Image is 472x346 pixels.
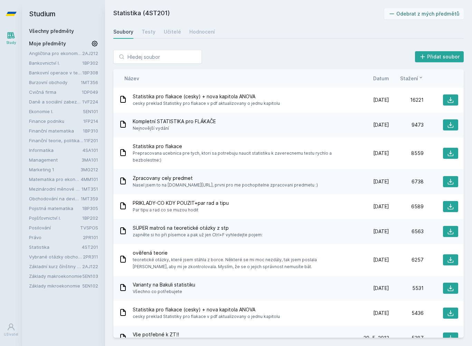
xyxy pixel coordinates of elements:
[389,285,424,292] div: 5531
[373,178,389,185] span: [DATE]
[133,100,280,107] span: cesky preklad Statistiky pro flakace v pdf aktualizovany o jednu kapitolu
[400,75,418,82] span: Stažení
[133,143,352,150] span: Statistika pro flakace
[124,75,139,82] button: Název
[373,97,389,103] span: [DATE]
[81,80,98,85] a: 1MT356
[83,254,98,259] a: 2PR311
[133,256,352,270] span: teoretické otázky, které jsem stáhla z borce. Některé se mi moc nezdály, tak jsem poslala [PERSON...
[29,156,82,163] a: Management
[29,234,83,241] a: Právo
[6,40,16,45] div: Study
[189,25,215,39] a: Hodnocení
[189,28,215,35] div: Hodnocení
[82,60,98,66] a: 1BP302
[82,215,98,221] a: 1BP202
[389,228,424,235] div: 6563
[29,224,80,231] a: Posilování
[82,264,98,269] a: 2AJ122
[133,175,318,182] span: Zpracovany cely predmet
[133,288,195,295] span: Všechno co potřebujete
[29,98,82,105] a: Daně a sociální zabezpečení
[133,182,318,189] span: Nasel jsem to na [DOMAIN_NAME][URL], prvni pro me pochopitelne zpracovani predmetu :)
[133,313,280,320] span: cesky preklad Statistiky pro flakace v pdf aktualizovany o jednu kapitolu
[29,118,83,125] a: Finance podniku
[29,69,82,76] a: Bankovní operace v teorii a praxi
[389,203,424,210] div: 6589
[82,70,98,75] a: 1BP308
[29,244,82,251] a: Statistika
[133,231,263,238] span: zapněte si ho při písemce a pak už jen Ctrl+F vyhledejte pojem:
[29,195,81,202] a: Obchodování na devizovém trhu
[29,60,82,66] a: Bankovnictví I.
[389,97,424,103] div: 16221
[373,121,389,128] span: [DATE]
[82,99,98,104] a: 1VF224
[389,121,424,128] div: 9473
[389,256,424,263] div: 6257
[389,335,424,342] div: 5387
[389,150,424,157] div: 8559
[164,25,181,39] a: Učitelé
[29,147,83,154] a: Informatika
[29,137,84,144] a: Finanční teorie, politika a instituce
[81,167,98,172] a: 3MG212
[81,196,98,201] a: 1MT359
[29,176,81,183] a: Matematika pro ekonomy
[83,118,98,124] a: 1FP214
[133,207,229,213] span: Par tipu a rad co se muzou hodit
[82,186,98,192] a: 1MT351
[29,28,74,34] a: Všechny předměty
[389,178,424,185] div: 6738
[29,89,82,95] a: Cvičná firma
[373,150,389,157] span: [DATE]
[1,319,21,340] a: Uživatel
[82,273,98,279] a: 5EN103
[389,310,424,317] div: 5436
[373,310,389,317] span: [DATE]
[29,166,81,173] a: Marketing 1
[29,253,83,260] a: Vybrané otázky obchodního práva
[133,150,352,164] span: Prepracovana ucebnica pre tych, ktori sa potrebuju naucit statistiku k zaverecnemu testu rychlo a...
[142,25,155,39] a: Testy
[133,200,229,207] span: PRIKLADY-CO KDY POUZIT+par rad a tipu
[133,118,216,125] span: Kompletní STATISTIKA pro FLÁKAČE
[373,285,389,292] span: [DATE]
[164,28,181,35] div: Učitelé
[29,79,81,86] a: Burzovní obchody
[83,235,98,240] a: 2PR101
[384,8,464,19] button: Odebrat z mých předmětů
[82,283,98,289] a: 5EN102
[142,28,155,35] div: Testy
[29,273,82,280] a: Základy makroekonomie
[113,28,133,35] div: Soubory
[113,25,133,39] a: Soubory
[373,75,389,82] button: Datum
[373,203,389,210] span: [DATE]
[29,40,66,47] span: Moje předměty
[29,185,82,192] a: Mezinárodní měnové a finanční instituce
[29,205,82,212] a: Pojistná matematika
[133,249,352,256] span: ověřená teorie
[29,263,82,270] a: Základní kurz čínštiny B (A1)
[415,51,464,62] button: Přidat soubor
[83,147,98,153] a: 4SA101
[133,281,195,288] span: Varianty na Bakuli statistiku
[364,335,389,342] span: 29. 5. 2013
[113,8,384,19] h2: Statistika (4ST201)
[82,51,98,56] a: 2AJ212
[29,108,83,115] a: Ekonomie I.
[133,125,216,132] span: Nejnovější vydání
[82,89,98,95] a: 1DP049
[82,157,98,163] a: 3MA101
[133,306,280,313] span: Statistika pro flakace (cesky) + nova kapitola ANOVA
[373,256,389,263] span: [DATE]
[113,50,202,64] input: Hledej soubor
[82,244,98,250] a: 4ST201
[29,50,82,57] a: Angličtina pro ekonomická studia 2 (B2/C1)
[83,128,98,134] a: 1BP310
[133,225,263,231] span: SUPER matroš na teoretické otázky z stp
